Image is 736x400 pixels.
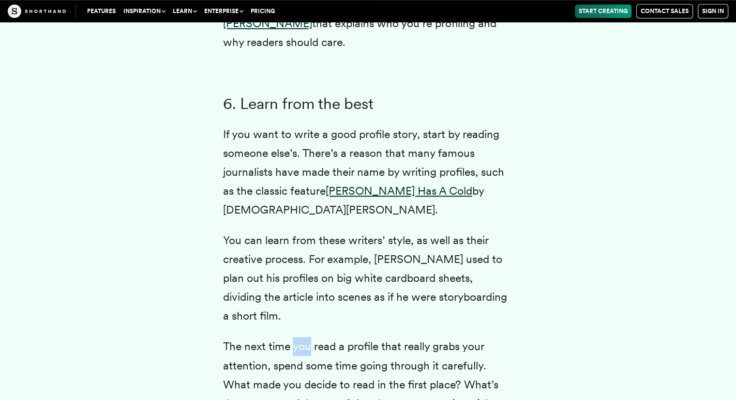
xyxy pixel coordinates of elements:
a: Features [83,4,120,18]
p: You can learn from these writers’ style, as well as their creative process. For example, [PERSON_... [223,231,513,325]
a: [PERSON_NAME] Has A Cold [326,184,472,198]
a: Pricing [247,4,279,18]
p: If you want to write a good profile story, start by reading someone else’s. There’s a reason that... [223,125,513,219]
a: Start Creating [575,4,631,18]
img: The Craft [8,4,66,18]
a: Contact Sales [636,4,693,18]
button: Learn [169,4,200,18]
button: Enterprise [200,4,247,18]
button: Inspiration [120,4,169,18]
h3: 6. Learn from the best [223,94,513,113]
a: Sign in [698,4,728,18]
